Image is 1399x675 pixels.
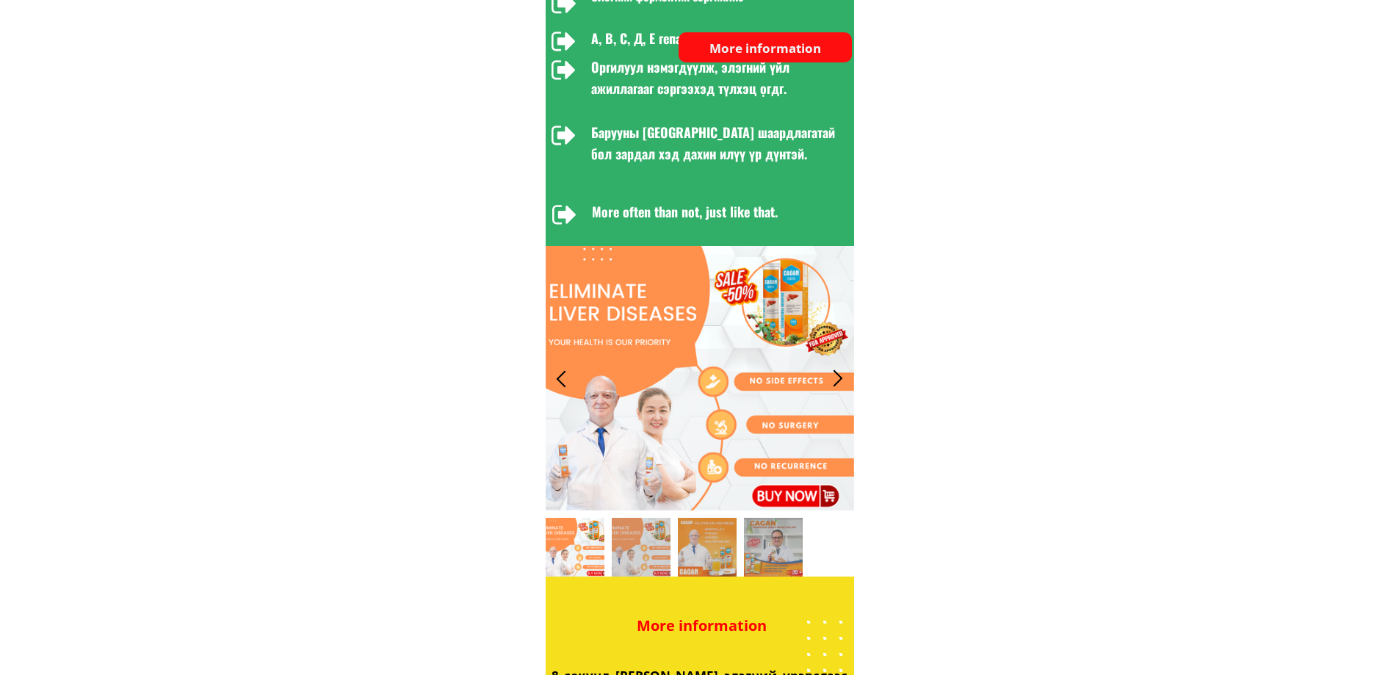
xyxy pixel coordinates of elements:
[591,29,842,48] font: А, В, С, Д, Е гепатитыг бүрэн түргэн эмчилнэ.
[592,202,778,221] font: More often than not, just like that.
[702,37,828,59] font: More information
[591,57,789,98] font: Оргилуул нэмэгдүүлж, элэгний үйл ажиллагааг сэргээхэд түлхэц ọгдг.
[637,616,767,635] font: More information
[591,123,835,163] font: Барууны [GEOGRAPHIC_DATA] шаардлагатай бол зардал хэд дахин илүү үр дүнтэй.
